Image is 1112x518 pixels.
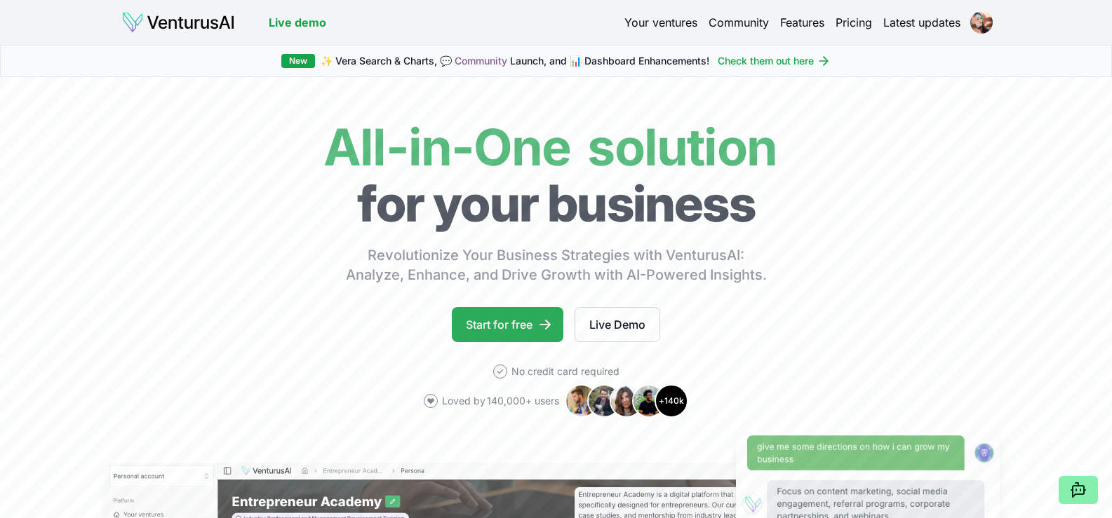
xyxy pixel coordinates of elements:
[565,384,598,418] img: Avatar 1
[836,14,872,31] a: Pricing
[780,14,824,31] a: Features
[281,54,315,68] div: New
[624,14,697,31] a: Your ventures
[587,384,621,418] img: Avatar 2
[455,55,507,67] a: Community
[575,307,660,342] a: Live Demo
[883,14,960,31] a: Latest updates
[632,384,666,418] img: Avatar 4
[610,384,643,418] img: Avatar 3
[452,307,563,342] a: Start for free
[718,54,831,68] a: Check them out here
[269,14,326,31] a: Live demo
[121,11,235,34] img: logo
[709,14,769,31] a: Community
[970,11,993,34] img: ACg8ocIBopHMSmzbe2ESE6nYzvXQKBrsh_oyBMLWOJHg-HzCCq1BUy8D=s96-c
[321,54,709,68] span: ✨ Vera Search & Charts, 💬 Launch, and 📊 Dashboard Enhancements!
